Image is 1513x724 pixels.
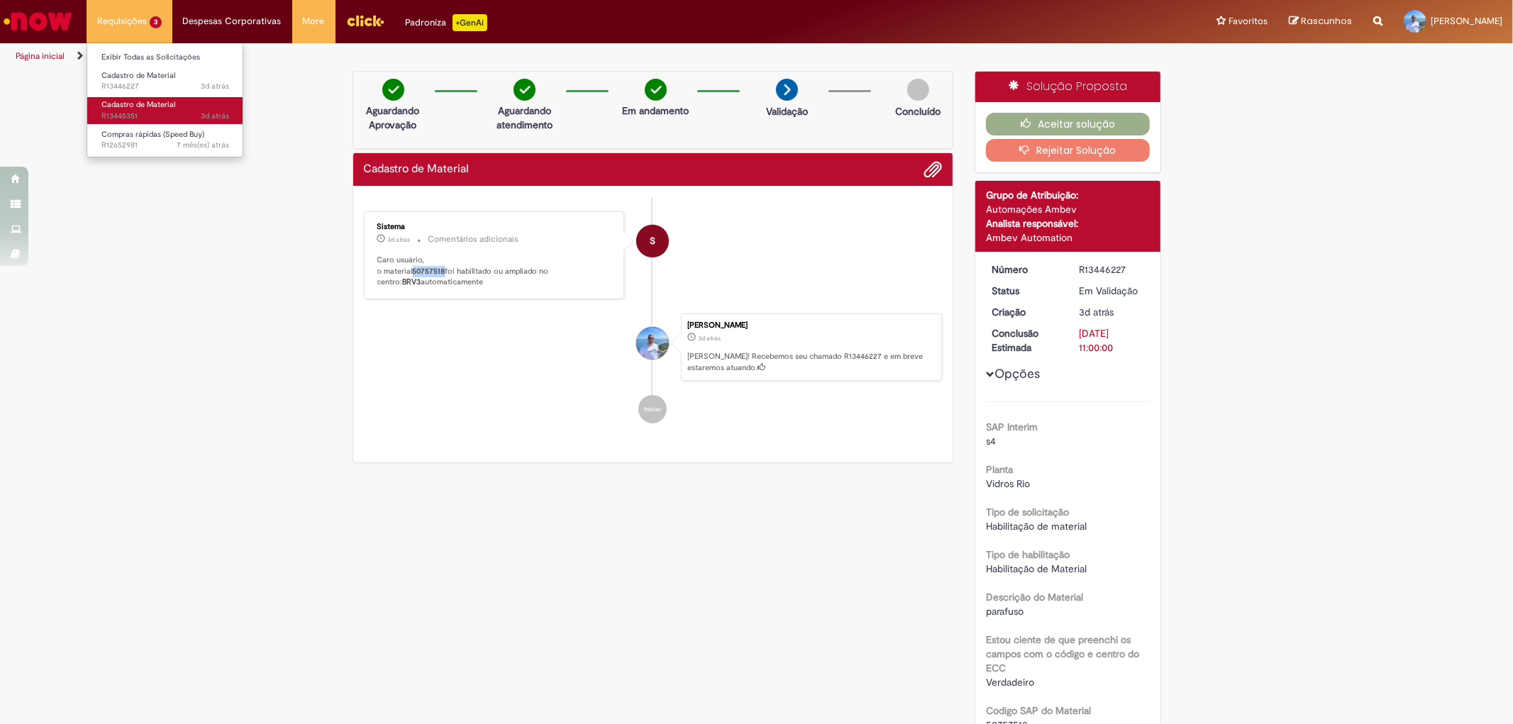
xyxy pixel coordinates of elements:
[1229,14,1268,28] span: Favoritos
[364,163,470,176] h2: Cadastro de Material Histórico de tíquete
[201,81,229,91] span: 3d atrás
[359,104,428,132] p: Aguardando Aprovação
[101,129,204,140] span: Compras rápidas (Speed Buy)
[413,266,445,277] b: 50757518
[1079,305,1145,319] div: 25/08/2025 21:09:58
[986,548,1070,561] b: Tipo de habilitação
[101,70,175,81] span: Cadastro de Material
[986,202,1150,216] div: Automações Ambev
[981,305,1068,319] dt: Criação
[687,351,934,373] p: [PERSON_NAME]! Recebemos seu chamado R13446227 e em breve estaremos atuando.
[97,14,147,28] span: Requisições
[101,99,175,110] span: Cadastro de Material
[986,704,1091,717] b: Codigo SAP do Material
[907,79,929,101] img: img-circle-grey.png
[687,321,934,330] div: [PERSON_NAME]
[490,104,559,132] p: Aguardando atendimento
[183,14,282,28] span: Despesas Corporativas
[453,14,487,31] p: +GenAi
[924,160,942,179] button: Adicionar anexos
[201,111,229,121] time: 25/08/2025 16:17:31
[986,477,1030,490] span: Vidros Rio
[981,262,1068,277] dt: Número
[428,233,519,245] small: Comentários adicionais
[776,79,798,101] img: arrow-next.png
[981,326,1068,355] dt: Conclusão Estimada
[1079,306,1114,318] time: 25/08/2025 21:09:58
[87,50,243,65] a: Exibir Todas as Solicitações
[622,104,689,118] p: Em andamento
[986,506,1069,518] b: Tipo de solicitação
[1079,284,1145,298] div: Em Validação
[1289,15,1352,28] a: Rascunhos
[986,113,1150,135] button: Aceitar solução
[1079,326,1145,355] div: [DATE] 11:00:00
[201,111,229,121] span: 3d atrás
[986,435,996,447] span: s4
[514,79,536,101] img: check-circle-green.png
[1301,14,1352,28] span: Rascunhos
[101,111,229,122] span: R13445351
[986,591,1083,603] b: Descrição do Material
[16,50,65,62] a: Página inicial
[975,72,1160,102] div: Solução Proposta
[650,224,655,258] span: S
[1079,262,1145,277] div: R13446227
[87,68,243,94] a: Aberto R13446227 : Cadastro de Material
[377,223,614,231] div: Sistema
[364,313,943,382] li: Felipe Coelho Da Silva
[986,463,1013,476] b: Planta
[403,277,421,287] b: BRV3
[1079,306,1114,318] span: 3d atrás
[101,140,229,151] span: R12652981
[364,197,943,438] ul: Histórico de tíquete
[986,633,1139,674] b: Estou ciente de que preenchi os campos com o código e centro do ECC
[986,605,1024,618] span: parafuso
[377,255,614,288] p: Caro usuário, o material foi habilitado ou ampliado no centro: automaticamente
[201,81,229,91] time: 25/08/2025 21:10:03
[1,7,74,35] img: ServiceNow
[177,140,229,150] span: 7 mês(es) atrás
[303,14,325,28] span: More
[87,43,243,157] ul: Requisições
[388,235,411,244] span: 3d atrás
[636,225,669,257] div: System
[87,97,243,123] a: Aberto R13445351 : Cadastro de Material
[645,79,667,101] img: check-circle-green.png
[981,284,1068,298] dt: Status
[986,230,1150,245] div: Ambev Automation
[406,14,487,31] div: Padroniza
[986,520,1087,533] span: Habilitação de material
[986,562,1087,575] span: Habilitação de Material
[986,676,1034,689] span: Verdadeiro
[636,327,669,360] div: Felipe Coelho Da Silva
[87,127,243,153] a: Aberto R12652981 : Compras rápidas (Speed Buy)
[766,104,808,118] p: Validação
[895,104,941,118] p: Concluído
[698,334,721,342] time: 25/08/2025 21:09:58
[698,334,721,342] span: 3d atrás
[101,81,229,92] span: R13446227
[177,140,229,150] time: 11/02/2025 16:27:51
[986,421,1038,433] b: SAP Interim
[986,188,1150,202] div: Grupo de Atribuição:
[11,43,998,69] ul: Trilhas de página
[150,16,162,28] span: 3
[382,79,404,101] img: check-circle-green.png
[1431,15,1502,27] span: [PERSON_NAME]
[388,235,411,244] time: 25/08/2025 21:14:59
[986,139,1150,162] button: Rejeitar Solução
[986,216,1150,230] div: Analista responsável:
[346,10,384,31] img: click_logo_yellow_360x200.png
